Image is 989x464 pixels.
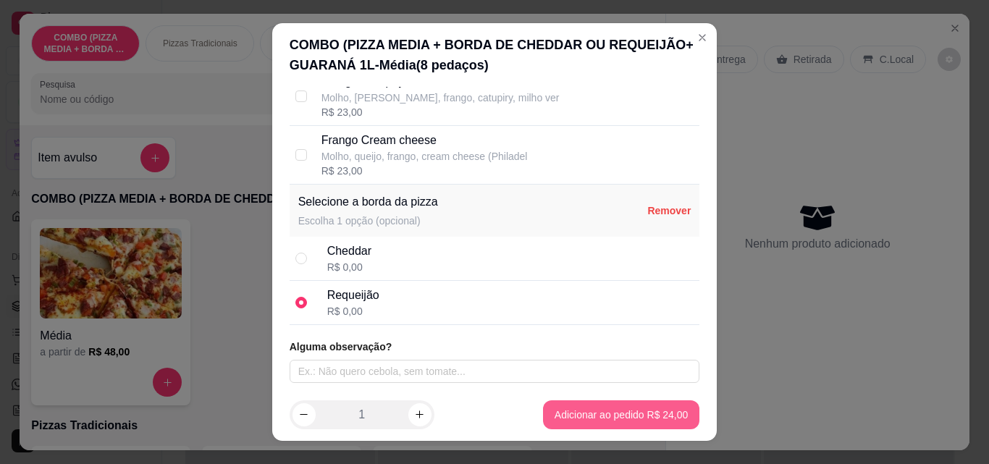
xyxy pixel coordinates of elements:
div: R$ 0,00 [327,260,371,274]
article: Alguma observação? [290,339,700,354]
button: Close [691,26,714,49]
p: Selecione a borda da pizza [298,193,438,211]
button: Adicionar ao pedido R$ 24,00 [543,400,699,429]
div: R$ 23,00 [321,164,528,178]
p: Remover [647,203,691,218]
div: R$ 23,00 [321,105,560,119]
button: decrease-product-quantity [293,403,316,426]
div: Molho, [PERSON_NAME], frango, catupiry, milho ver [321,90,560,105]
input: Ex.: Não quero cebola, sem tomate... [290,360,700,383]
div: Cheddar [327,242,371,260]
button: increase-product-quantity [408,403,432,426]
div: Requeijão [327,287,379,304]
div: R$ 0,00 [327,304,379,319]
div: COMBO (PIZZA MEDIA + BORDA DE CHEDDAR OU REQUEIJÃO+ GUARANÁ 1L - Média ( 8 pedaços) [290,35,700,75]
p: 1 [358,406,365,423]
div: Frango Cream cheese [321,132,528,149]
div: Molho, queijo, frango, cream cheese (Philadel [321,149,528,164]
p: Escolha 1 opção (opcional) [298,214,438,228]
